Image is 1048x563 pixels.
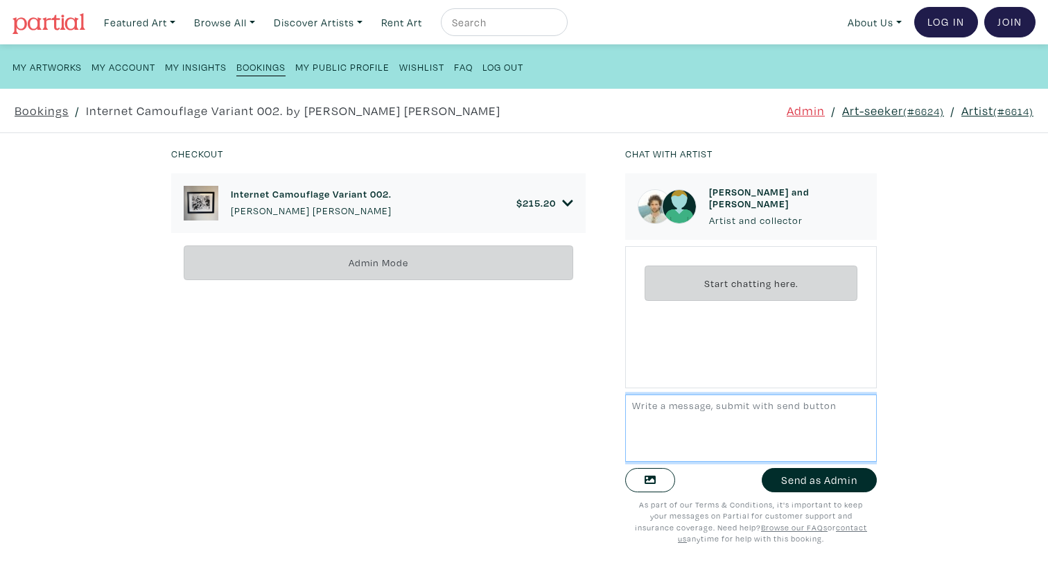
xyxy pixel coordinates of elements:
p: [PERSON_NAME] [PERSON_NAME] [231,203,392,218]
a: My Account [91,57,155,76]
a: Browse All [188,8,261,37]
a: Rent Art [375,8,428,37]
small: As part of our Terms & Conditions, it's important to keep your messages on Partial for customer s... [635,499,867,544]
small: Chat with artist [625,147,713,160]
a: $215.20 [516,197,573,209]
h6: $ [516,197,556,209]
div: Start chatting here. [645,266,857,301]
small: My Account [91,60,155,73]
a: FAQ [454,57,473,76]
span: / [831,101,836,120]
button: Send as Admin [762,468,877,492]
a: Internet Camouflage Variant 002. [PERSON_NAME] [PERSON_NAME] [231,188,392,218]
h6: Internet Camouflage Variant 002. [231,188,392,200]
a: My Insights [165,57,227,76]
small: My Public Profile [295,60,390,73]
div: Admin Mode [184,245,573,281]
h6: [PERSON_NAME] and [PERSON_NAME] [709,186,864,210]
small: My Artworks [12,60,82,73]
img: phpThumb.php [638,189,672,224]
small: (#6614) [993,105,1033,118]
input: Search [451,14,554,31]
a: Art-seeker(#6624) [842,101,944,120]
small: My Insights [165,60,227,73]
small: (#6624) [903,105,944,118]
a: Bookings [236,57,286,76]
a: My Artworks [12,57,82,76]
a: About Us [841,8,908,37]
a: Admin [787,101,825,120]
a: Log In [914,7,978,37]
small: FAQ [454,60,473,73]
span: 215.20 [523,196,556,209]
small: Wishlist [399,60,444,73]
a: Bookings [15,101,69,120]
img: phpThumb.php [184,186,218,220]
small: Bookings [236,60,286,73]
a: Internet Camouflage Variant 002. by [PERSON_NAME] [PERSON_NAME] [86,101,500,120]
img: avatar.png [662,189,697,224]
a: Log Out [482,57,523,76]
p: Artist and collector [709,213,864,228]
a: My Public Profile [295,57,390,76]
a: Join [984,7,1036,37]
small: Log Out [482,60,523,73]
a: Artist(#6614) [961,101,1033,120]
a: Featured Art [98,8,182,37]
small: Checkout [171,147,223,160]
span: / [75,101,80,120]
a: Wishlist [399,57,444,76]
a: contact us [678,522,867,544]
a: Discover Artists [268,8,369,37]
span: / [950,101,955,120]
a: Browse our FAQs [761,522,828,532]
